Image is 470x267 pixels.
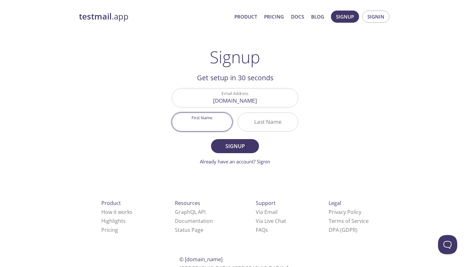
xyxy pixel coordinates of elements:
[79,11,229,22] a: testmail.app
[218,142,252,151] span: Signup
[329,217,369,224] a: Terms of Service
[438,235,457,254] iframe: Help Scout Beacon - Open
[234,12,257,21] a: Product
[101,217,126,224] a: Highlights
[200,158,270,165] a: Already have an account? Signin
[367,12,384,21] span: Signin
[179,256,223,263] span: © [DOMAIN_NAME]
[329,226,357,233] a: DPA (GDPR)
[362,11,389,23] button: Signin
[256,226,268,233] a: FAQ
[336,12,354,21] span: Signup
[175,208,206,216] a: GraphQL API
[210,47,260,67] h1: Signup
[175,200,200,207] span: Resources
[101,226,118,233] a: Pricing
[101,208,132,216] a: How it works
[172,72,298,83] h2: Get setup in 30 seconds
[175,226,203,233] a: Status Page
[175,217,213,224] a: Documentation
[291,12,304,21] a: Docs
[331,11,359,23] button: Signup
[311,12,324,21] a: Blog
[256,217,286,224] a: Via Live Chat
[264,12,284,21] a: Pricing
[265,226,268,233] span: s
[329,200,341,207] span: Legal
[256,200,276,207] span: Support
[101,200,121,207] span: Product
[256,208,278,216] a: Via Email
[211,139,259,153] button: Signup
[79,11,112,22] strong: testmail
[329,208,361,216] a: Privacy Policy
